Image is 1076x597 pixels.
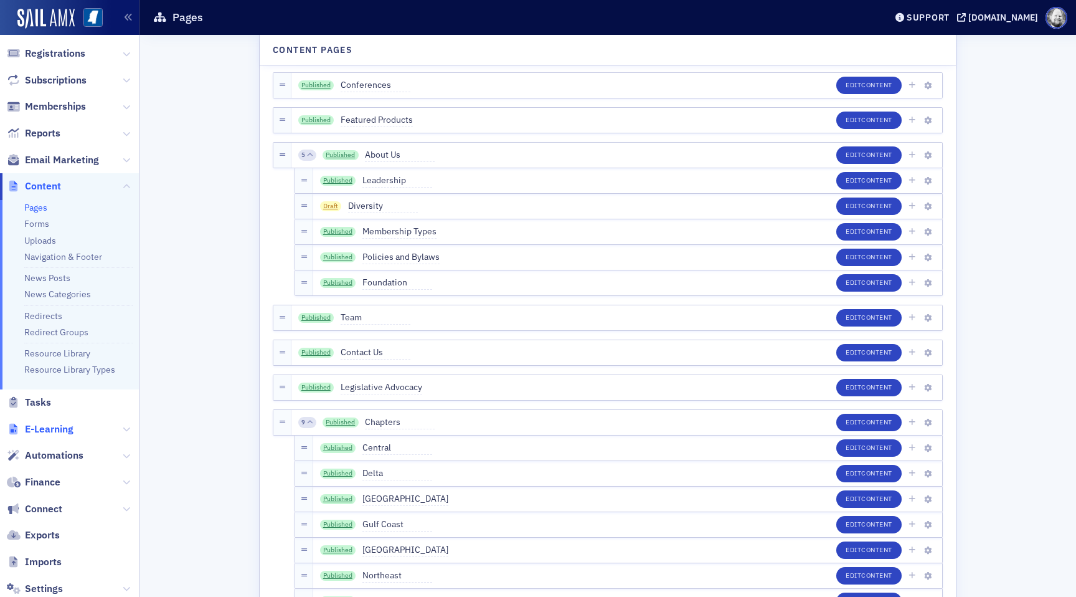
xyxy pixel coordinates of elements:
a: Memberships [7,100,86,113]
span: Content [861,201,892,210]
span: Contact Us [341,346,410,360]
button: EditContent [836,274,902,292]
span: Northeast [362,569,432,583]
span: Content [861,443,892,452]
span: 9 [301,418,305,427]
span: About Us [365,148,435,162]
button: EditContent [836,77,902,94]
button: EditContent [836,439,902,457]
button: EditContent [836,542,902,559]
a: Tasks [7,396,51,409]
span: Content [861,520,892,528]
span: Settings [25,582,63,596]
a: Forms [24,218,49,229]
a: Published [323,150,359,160]
a: Published [320,571,356,581]
span: Content [861,150,892,159]
span: Central [362,441,432,455]
a: Published [298,348,334,358]
a: Published [298,313,334,323]
a: Reports [7,127,60,140]
button: EditContent [836,309,902,327]
a: Uploads [24,235,56,246]
a: Published [298,383,334,393]
img: SailAMX [83,8,103,27]
span: Memberships [25,100,86,113]
a: Resource Library [24,348,90,359]
span: [GEOGRAPHIC_DATA] [362,543,448,557]
button: EditContent [836,249,902,266]
span: Finance [25,475,60,489]
a: Email Marketing [7,153,99,167]
span: Reports [25,127,60,140]
button: EditContent [836,146,902,164]
a: News Posts [24,272,70,284]
a: Redirects [24,310,62,322]
span: Registrations [25,47,85,60]
a: Exports [7,528,60,542]
span: Membership Types [362,225,437,239]
a: Redirect Groups [24,327,88,338]
span: Content [25,179,61,193]
h4: Content Pages [273,44,352,57]
span: Content [861,348,892,356]
span: Email Marketing [25,153,99,167]
a: Navigation & Footer [24,251,102,262]
a: Published [320,494,356,504]
button: EditContent [836,198,902,215]
span: Content [861,469,892,477]
span: Connect [25,502,62,516]
h1: Pages [172,10,203,25]
span: Foundation [362,276,432,290]
a: Published [320,443,356,453]
a: Imports [7,555,62,569]
div: Support [907,12,950,23]
button: EditContent [836,172,902,189]
a: Content [7,179,61,193]
span: 5 [301,151,305,160]
span: Content [861,176,892,184]
span: Content [861,278,892,287]
span: Automations [25,449,83,462]
span: Leadership [362,174,432,188]
div: [DOMAIN_NAME] [968,12,1038,23]
button: EditContent [836,379,902,396]
span: Gulf Coast [362,518,432,532]
span: Content [861,80,892,89]
a: Published [320,252,356,262]
button: EditContent [836,516,902,533]
span: Policies and Bylaws [362,251,440,264]
button: EditContent [836,112,902,129]
span: Content [861,545,892,554]
a: Published [298,80,334,90]
span: Delta [362,467,432,480]
span: E-Learning [25,423,73,436]
a: E-Learning [7,423,73,436]
span: Content [861,313,892,322]
span: Team [341,311,410,325]
span: Conferences [341,79,410,92]
img: SailAMX [17,9,75,29]
a: Registrations [7,47,85,60]
a: Resource Library Types [24,364,115,375]
button: EditContent [836,465,902,482]
button: EditContent [836,567,902,585]
span: Chapters [365,416,435,429]
a: Pages [24,202,47,213]
a: Published [323,418,359,427]
a: News Categories [24,289,91,300]
span: Legislative Advocacy [341,381,422,394]
span: Content [861,115,892,124]
a: Published [320,469,356,479]
a: Published [320,545,356,555]
button: EditContent [836,414,902,431]
button: EditContent [836,344,902,361]
span: Content [861,383,892,391]
span: Draft [320,201,342,211]
a: Automations [7,449,83,462]
a: Published [320,520,356,530]
span: Exports [25,528,60,542]
button: EditContent [836,223,902,241]
span: Tasks [25,396,51,409]
span: Subscriptions [25,74,87,87]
